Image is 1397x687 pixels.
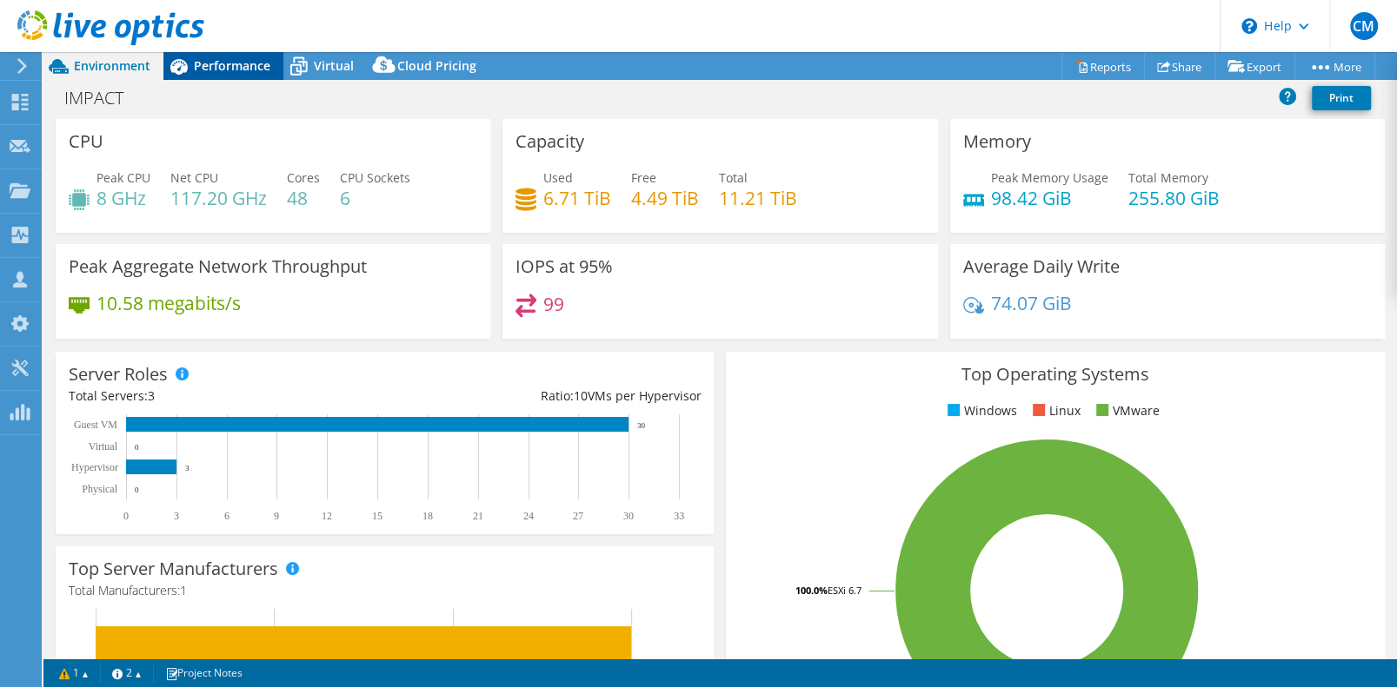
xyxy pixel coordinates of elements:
[1092,401,1160,420] li: VMware
[170,169,218,186] span: Net CPU
[1312,86,1371,110] a: Print
[274,510,279,522] text: 9
[1144,53,1215,80] a: Share
[287,169,320,186] span: Cores
[71,461,118,473] text: Hypervisor
[287,188,320,208] h4: 48
[89,440,118,452] text: Virtual
[1214,53,1295,80] a: Export
[170,188,267,208] h4: 117.20 GHz
[963,257,1120,276] h3: Average Daily Write
[623,510,634,522] text: 30
[543,294,564,314] h4: 99
[573,510,583,522] text: 27
[194,57,270,74] span: Performance
[631,169,656,186] span: Free
[1241,18,1257,34] svg: \n
[180,582,187,598] span: 1
[100,662,154,684] a: 2
[340,169,410,186] span: CPU Sockets
[719,169,748,186] span: Total
[991,294,1072,313] h4: 74.07 GiB
[340,188,410,208] h4: 6
[148,387,155,404] span: 3
[674,510,684,522] text: 33
[739,365,1371,384] h3: Top Operating Systems
[69,559,278,578] h3: Top Server Manufacturers
[185,464,190,472] text: 3
[991,169,1108,186] span: Peak Memory Usage
[123,510,129,522] text: 0
[96,188,150,208] h4: 8 GHz
[1294,53,1375,80] a: More
[74,57,150,74] span: Environment
[1061,53,1145,80] a: Reports
[523,510,534,522] text: 24
[372,510,383,522] text: 15
[943,401,1017,420] li: Windows
[314,57,354,74] span: Virtual
[1128,188,1220,208] h4: 255.80 GiB
[1028,401,1081,420] li: Linux
[828,584,861,597] tspan: ESXi 6.7
[69,581,701,600] h4: Total Manufacturers:
[385,386,702,406] div: Ratio: VMs per Hypervisor
[543,169,573,186] span: Used
[963,132,1031,151] h3: Memory
[991,188,1108,208] h4: 98.42 GiB
[473,510,483,522] text: 21
[1350,12,1378,40] span: CM
[543,188,611,208] h4: 6.71 TiB
[69,365,168,384] h3: Server Roles
[69,257,367,276] h3: Peak Aggregate Network Throughput
[174,510,179,522] text: 3
[135,486,139,494] text: 0
[135,443,139,452] text: 0
[96,169,150,186] span: Peak CPU
[422,510,433,522] text: 18
[795,584,828,597] tspan: 100.0%
[57,89,150,108] h1: IMPACT
[1128,169,1208,186] span: Total Memory
[47,662,101,684] a: 1
[224,510,230,522] text: 6
[96,294,241,313] h4: 10.58 megabits/s
[322,510,332,522] text: 12
[719,188,797,208] h4: 11.21 TiB
[82,483,117,495] text: Physical
[573,387,587,404] span: 10
[69,386,385,406] div: Total Servers:
[69,132,103,151] h3: CPU
[516,257,613,276] h3: IOPS at 95%
[631,188,699,208] h4: 4.49 TiB
[397,57,476,74] span: Cloud Pricing
[516,132,584,151] h3: Capacity
[74,419,117,431] text: Guest VM
[153,662,255,684] a: Project Notes
[637,421,646,430] text: 30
